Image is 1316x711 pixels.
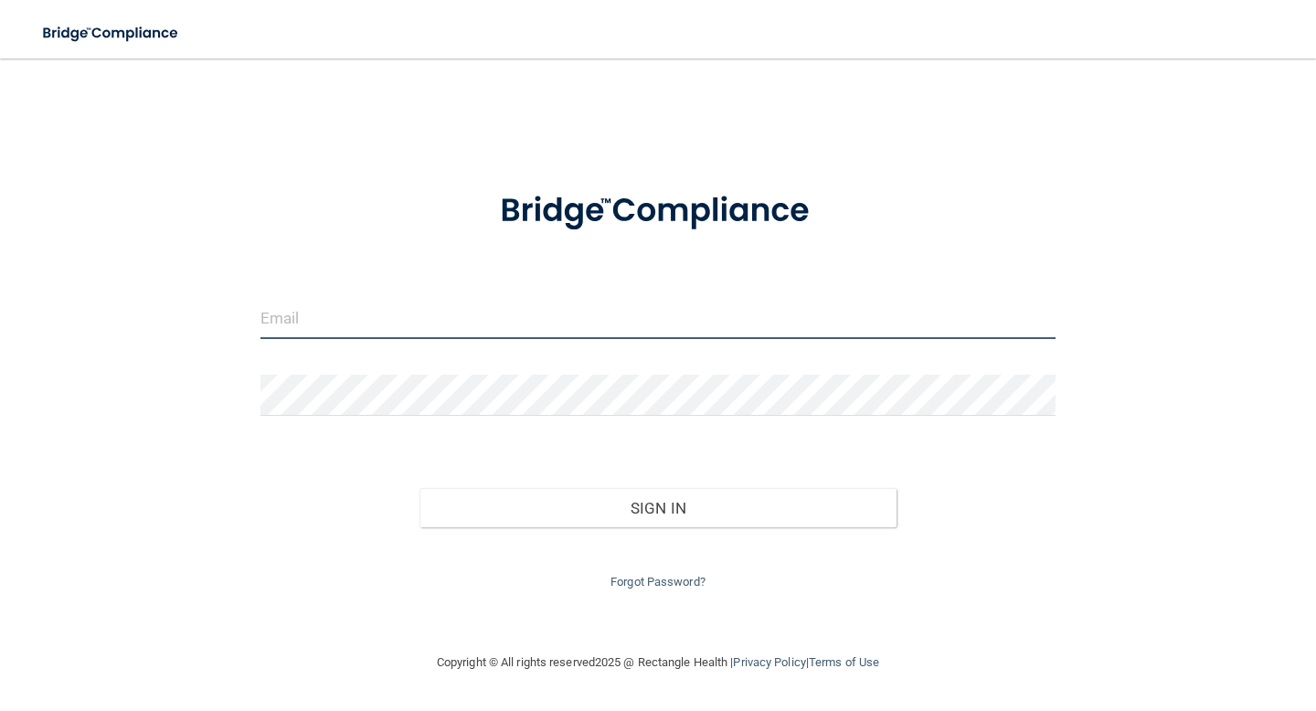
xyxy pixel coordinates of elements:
[809,655,879,669] a: Terms of Use
[324,633,992,692] div: Copyright © All rights reserved 2025 @ Rectangle Health | |
[260,298,1056,339] input: Email
[466,168,850,254] img: bridge_compliance_login_screen.278c3ca4.svg
[1000,581,1294,654] iframe: Drift Widget Chat Controller
[610,575,706,589] a: Forgot Password?
[733,655,805,669] a: Privacy Policy
[419,488,897,528] button: Sign In
[27,15,196,52] img: bridge_compliance_login_screen.278c3ca4.svg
